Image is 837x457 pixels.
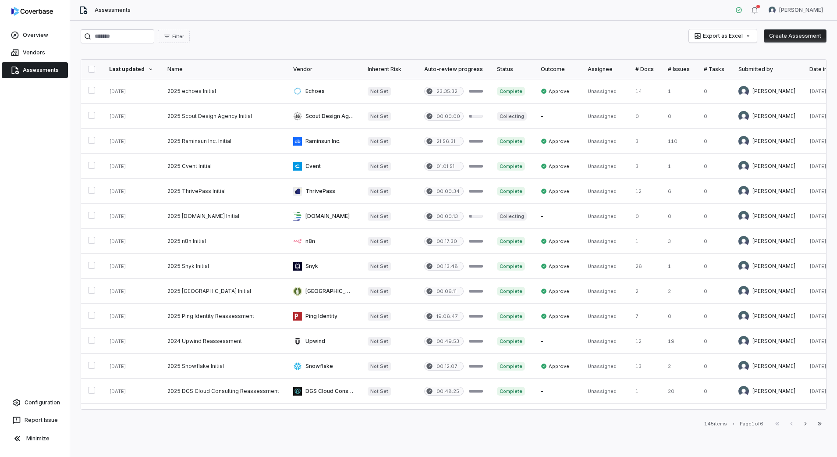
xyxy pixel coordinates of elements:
[11,7,53,16] img: logo-D7KZi-bG.svg
[732,421,734,427] div: •
[4,412,66,428] button: Report Issue
[738,286,749,296] img: Diana Esparza avatar
[167,66,279,73] div: Name
[738,336,749,346] img: Diana Esparza avatar
[293,66,354,73] div: Vendor
[738,161,749,171] img: Diana Esparza avatar
[740,421,763,427] div: Page 1 of 6
[534,104,581,129] td: -
[763,4,828,17] button: Diana Esparza avatar[PERSON_NAME]
[668,66,690,73] div: # Issues
[738,66,795,73] div: Submitted by
[738,386,749,396] img: Diana Esparza avatar
[738,211,749,221] img: Diana Esparza avatar
[2,62,68,78] a: Assessments
[497,66,527,73] div: Status
[779,7,823,14] span: [PERSON_NAME]
[769,7,776,14] img: Diana Esparza avatar
[109,66,153,73] div: Last updated
[738,86,749,96] img: Diana Esparza avatar
[738,261,749,271] img: Diana Esparza avatar
[704,66,724,73] div: # Tasks
[368,66,410,73] div: Inherent Risk
[534,329,581,354] td: -
[4,430,66,447] button: Minimize
[738,111,749,121] img: Diana Esparza avatar
[738,361,749,371] img: Diana Esparza avatar
[689,29,757,43] button: Export as Excel
[738,311,749,321] img: Diana Esparza avatar
[738,186,749,196] img: Diana Esparza avatar
[764,29,826,43] button: Create Assessment
[541,66,574,73] div: Outcome
[4,395,66,411] a: Configuration
[2,27,68,43] a: Overview
[424,66,483,73] div: Auto-review progress
[635,66,654,73] div: # Docs
[2,45,68,61] a: Vendors
[738,236,749,246] img: Diana Esparza avatar
[588,66,621,73] div: Assignee
[704,421,727,427] div: 145 items
[158,30,190,43] button: Filter
[738,136,749,146] img: Diana Esparza avatar
[534,379,581,404] td: -
[534,204,581,229] td: -
[95,7,131,14] span: Assessments
[172,33,184,40] span: Filter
